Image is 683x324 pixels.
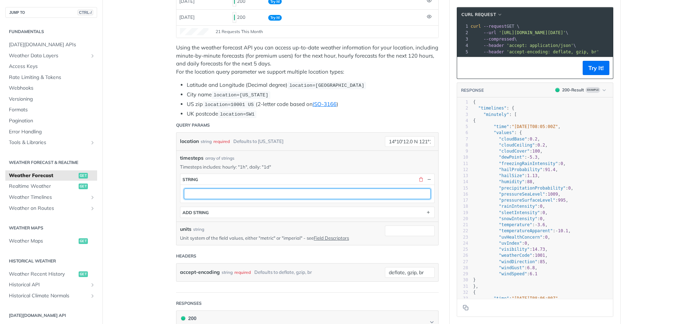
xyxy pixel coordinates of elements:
span: - [555,228,558,233]
span: 0 [540,216,542,221]
span: 5.3 [530,155,538,160]
a: Historical APIShow subpages for Historical API [5,280,97,290]
div: 31 [457,283,468,290]
span: '[URL][DOMAIN_NAME][DATE]' [499,30,566,35]
div: 4 [457,118,468,124]
span: : , [473,192,561,197]
span: : , [473,253,548,258]
div: 200 - Result [562,87,584,93]
span: : , [473,173,540,178]
span: 0 [568,186,571,191]
span: 0 [525,241,527,246]
div: 12 [457,167,468,173]
span: Webhooks [9,85,95,92]
div: required [213,136,230,147]
span: : , [473,161,566,166]
span: 21 Requests This Month [216,28,263,35]
span: "cloudBase" [499,137,527,142]
div: 27 [457,259,468,265]
span: location=[GEOGRAPHIC_DATA] [289,83,364,88]
span: "precipitationProbability" [499,186,566,191]
span: Historical Climate Normals [9,292,88,299]
span: GET \ [471,24,519,29]
span: Weather Recent History [9,271,77,278]
span: "snowIntensity" [499,216,537,221]
span: 200 [181,316,185,320]
span: "freezingRainIntensity" [499,161,558,166]
div: 3 [457,112,468,118]
div: 32 [457,290,468,296]
span: "windGust" [499,265,524,270]
span: : , [473,247,548,252]
div: 9 [457,148,468,154]
div: 22 [457,228,468,234]
div: 17 [457,197,468,203]
div: string [201,136,212,147]
li: UK postcode [187,110,439,118]
button: cURL Request [459,11,505,18]
span: "minutely" [483,112,509,117]
span: 6.1 [530,271,538,276]
span: 200 [234,15,235,20]
span: \ [471,30,568,35]
span: "pressureSeaLevel" [499,192,545,197]
div: 11 [457,161,468,167]
span: 91.4 [545,167,555,172]
button: string [180,174,434,185]
a: Webhooks [5,83,97,94]
a: Access Keys [5,61,97,72]
span: - [535,222,537,227]
span: Weather on Routes [9,205,88,212]
canvas: Line Graph [180,28,208,35]
span: 1.13 [527,173,538,178]
div: 1 [457,99,468,105]
p: Unit system of the field values, either "metric" or "imperial" - see [180,235,374,241]
div: 10 [457,154,468,160]
div: ADD string [182,210,209,215]
span: : , [473,265,538,270]
span: Weather Forecast [9,172,77,179]
div: 5 [457,124,468,130]
button: ADD string [180,207,434,218]
span: Tools & Libraries [9,139,88,146]
div: 5 [457,49,469,55]
button: Hide [426,176,432,182]
span: { [473,100,476,105]
span: 10.1 [558,228,568,233]
span: "pressureSurfaceLevel" [499,198,555,203]
button: Show subpages for Weather Data Layers [90,53,95,59]
button: Show subpages for Historical API [90,282,95,288]
button: Show subpages for Weather on Routes [90,206,95,211]
span: Example [586,87,600,93]
span: "visibility" [499,247,530,252]
a: Versioning [5,94,97,105]
span: : , [473,216,545,221]
span: : , [473,179,535,184]
span: get [79,238,88,244]
span: "windDirection" [499,259,537,264]
span: : , [473,259,548,264]
span: : , [473,124,561,129]
div: 6 [457,130,468,136]
div: 14 [457,179,468,185]
h2: Weather Forecast & realtime [5,159,97,166]
button: 200200-ResultExample [552,86,609,94]
span: : , [473,222,548,227]
span: "hailSize" [499,173,524,178]
span: "dewPoint" [499,155,524,160]
div: 2 [457,105,468,111]
span: "timelines" [478,106,506,111]
span: 0.2 [538,143,545,148]
span: Formats [9,106,95,113]
span: "weatherCode" [499,253,532,258]
span: 995 [558,198,566,203]
li: US zip (2-letter code based on ) [187,100,439,108]
span: --header [483,43,504,48]
span: "temperature" [499,222,532,227]
span: : [ [473,112,517,117]
span: 0 [561,161,563,166]
span: "humidity" [499,179,524,184]
a: Weather Recent Historyget [5,269,97,280]
span: [DATE][DOMAIN_NAME] APIs [9,41,95,48]
span: "uvHealthConcern" [499,235,542,240]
